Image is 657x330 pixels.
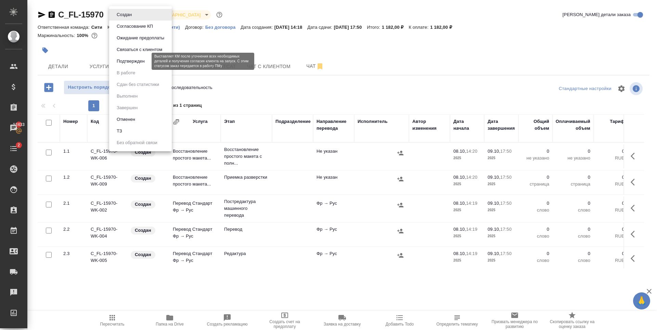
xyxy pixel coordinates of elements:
button: ТЗ [115,127,124,135]
button: Завершен [115,104,140,112]
button: В работе [115,69,137,77]
button: Без обратной связи [115,139,159,147]
button: Подтвержден [115,58,147,65]
button: Согласование КП [115,23,155,30]
button: Выполнен [115,92,140,100]
button: Создан [115,11,134,18]
button: Сдан без статистики [115,81,161,88]
button: Отменен [115,116,137,123]
button: Связаться с клиентом [115,46,164,53]
button: Ожидание предоплаты [115,34,166,42]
